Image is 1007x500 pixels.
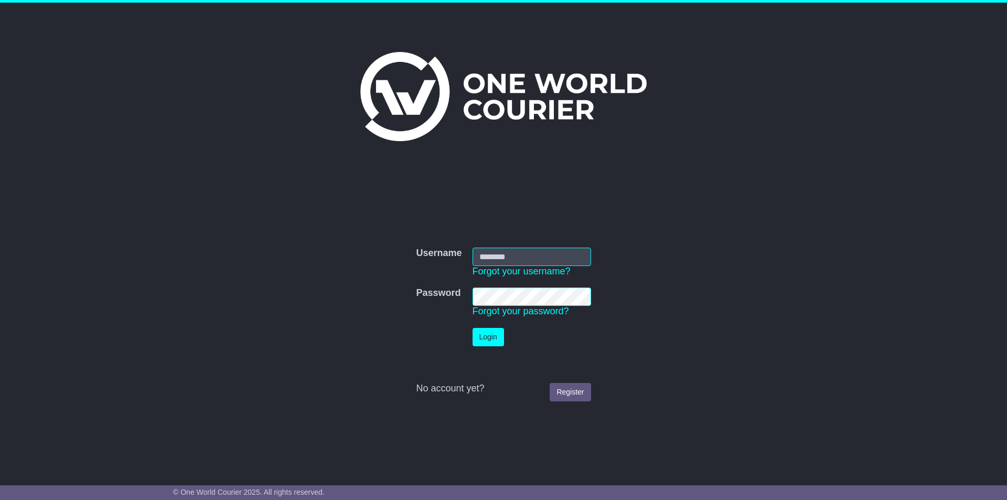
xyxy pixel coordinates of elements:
label: Username [416,248,462,259]
div: No account yet? [416,383,591,395]
a: Forgot your password? [473,306,569,316]
a: Forgot your username? [473,266,571,276]
img: One World [360,52,647,141]
span: © One World Courier 2025. All rights reserved. [173,488,325,496]
a: Register [550,383,591,401]
button: Login [473,328,504,346]
label: Password [416,288,460,299]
